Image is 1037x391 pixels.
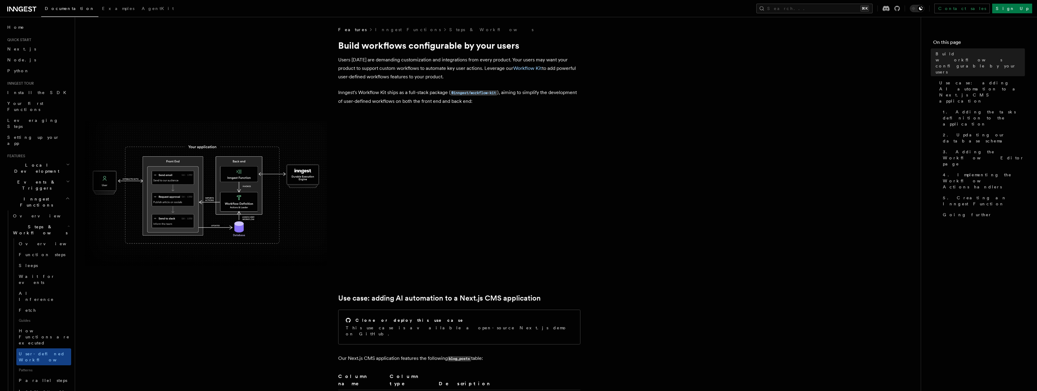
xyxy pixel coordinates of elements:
a: Python [5,65,71,76]
a: Going further [940,209,1025,220]
span: Steps & Workflows [11,224,68,236]
p: Inngest's Workflow Kit ships as a full-stack package ( ), aiming to simplify the development of u... [338,88,580,106]
kbd: ⌘K [860,5,869,11]
a: 1. Adding the tasks definition to the application [940,106,1025,129]
span: Quick start [5,37,31,42]
a: Inngest Functions [375,27,441,33]
span: Features [5,154,25,158]
h4: On this page [933,39,1025,48]
a: Use case: adding AI automation to a Next.js CMS application [937,77,1025,106]
a: Node.js [5,54,71,65]
a: Documentation [41,2,98,17]
a: 5. Creating an Inngest Function [940,192,1025,209]
h2: Clone or deploy this use case [355,317,464,323]
span: Home [7,24,24,30]
a: Sign Up [992,4,1032,13]
a: AgentKit [138,2,177,16]
span: Examples [102,6,134,11]
a: Next.js [5,44,71,54]
span: Overview [19,241,81,246]
a: Steps & Workflows [449,27,533,33]
code: @inngest/workflow-kit [451,90,497,96]
p: This use case is available a open-source Next.js demo on GitHub. [346,325,573,337]
a: Clone or deploy this use caseThis use case is available a open-source Next.js demo on GitHub. [338,310,580,344]
span: Patterns [16,365,71,375]
span: Features [338,27,367,33]
button: Steps & Workflows [11,221,71,238]
a: Use case: adding AI automation to a Next.js CMS application [338,294,541,302]
a: Setting up your app [5,132,71,149]
span: Sleeps [19,263,38,268]
th: Description [436,373,580,390]
th: Column name [338,373,388,390]
a: Overview [11,210,71,221]
span: How Functions are executed [19,328,70,345]
img: The Workflow Kit provides a Workflow Engine to compose workflow actions on the back end and a set... [85,121,327,266]
a: Overview [16,238,71,249]
span: Events & Triggers [5,179,66,191]
span: Install the SDK [7,90,70,95]
span: Setting up your app [7,135,59,146]
a: Function steps [16,249,71,260]
a: Contact sales [934,4,990,13]
span: Guides [16,316,71,325]
a: Workflow Kit [513,65,542,71]
span: Local Development [5,162,66,174]
a: Home [5,22,71,33]
a: Install the SDK [5,87,71,98]
a: Build workflows configurable by your users [933,48,1025,77]
a: Wait for events [16,271,71,288]
span: 5. Creating an Inngest Function [943,195,1025,207]
span: Your first Functions [7,101,43,112]
span: Use case: adding AI automation to a Next.js CMS application [939,80,1025,104]
span: Leveraging Steps [7,118,58,129]
span: 4. Implementing the Workflow Actions handlers [943,172,1025,190]
span: Parallel steps [19,378,67,383]
span: Documentation [45,6,95,11]
a: Fetch [16,305,71,316]
button: Inngest Functions [5,194,71,210]
span: Inngest tour [5,81,34,86]
a: 2. Updating our database schema [940,129,1025,146]
a: Leveraging Steps [5,115,71,132]
a: Sleeps [16,260,71,271]
span: Node.js [7,57,36,62]
a: 3. Adding the Workflow Editor page [940,146,1025,169]
a: Parallel steps [16,375,71,386]
span: Going further [943,212,992,218]
a: 4. Implementing the Workflow Actions handlers [940,169,1025,192]
span: AgentKit [142,6,174,11]
a: Examples [98,2,138,16]
span: Python [7,68,29,73]
th: Column type [387,373,436,390]
span: Wait for events [19,274,55,285]
span: AI Inference [19,291,54,302]
span: Inngest Functions [5,196,65,208]
button: Toggle dark mode [910,5,924,12]
span: Next.js [7,47,36,51]
button: Events & Triggers [5,177,71,194]
a: User-defined Workflows [16,348,71,365]
button: Local Development [5,160,71,177]
span: Fetch [19,308,36,313]
span: 3. Adding the Workflow Editor page [943,149,1025,167]
a: AI Inference [16,288,71,305]
a: How Functions are executed [16,325,71,348]
a: @inngest/workflow-kit [451,90,497,95]
a: Your first Functions [5,98,71,115]
span: Build workflows configurable by your users [936,51,1025,75]
p: Users [DATE] are demanding customization and integrations from every product. Your users may want... [338,56,580,81]
span: Overview [13,213,75,218]
span: Function steps [19,252,65,257]
span: 1. Adding the tasks definition to the application [943,109,1025,127]
span: 2. Updating our database schema [943,132,1025,144]
h1: Build workflows configurable by your users [338,40,580,51]
button: Search...⌘K [756,4,873,13]
span: User-defined Workflows [19,351,73,362]
p: Our Next.js CMS application features the following table: [338,354,580,363]
code: blog_posts [448,356,471,361]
